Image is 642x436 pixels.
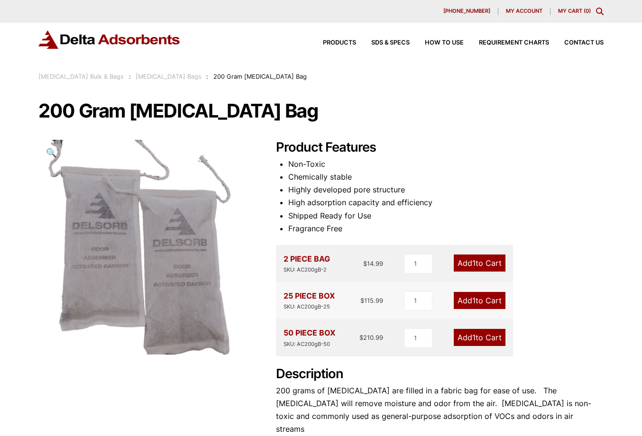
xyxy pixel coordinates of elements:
bdi: 115.99 [360,297,383,304]
span: How to Use [425,40,464,46]
a: Requirement Charts [464,40,549,46]
div: 50 PIECE BOX [284,327,335,348]
bdi: 210.99 [359,334,383,341]
span: 200 Gram [MEDICAL_DATA] Bag [213,73,307,80]
li: Non-Toxic [288,158,604,171]
span: SDS & SPECS [371,40,410,46]
li: Highly developed pore structure [288,183,604,196]
span: 0 [586,8,589,14]
span: $ [363,260,367,267]
a: View full-screen image gallery [38,140,64,166]
span: [PHONE_NUMBER] [443,9,490,14]
a: [PHONE_NUMBER] [436,8,498,15]
span: Contact Us [564,40,604,46]
a: My account [498,8,550,15]
a: [MEDICAL_DATA] Bulk & Bags [38,73,124,80]
bdi: 14.99 [363,260,383,267]
span: 1 [472,258,476,268]
h2: Product Features [276,140,604,155]
a: Contact Us [549,40,604,46]
img: 200 Gram Activated Carbon Bag [38,140,253,354]
li: Chemically stable [288,171,604,183]
span: My account [506,9,542,14]
span: 1 [472,333,476,342]
div: 2 PIECE BAG [284,253,330,274]
img: Delta Adsorbents [38,30,181,49]
a: Add1to Cart [454,254,505,272]
p: 200 grams of [MEDICAL_DATA] are filled in a fabric bag for ease of use. The [MEDICAL_DATA] will r... [276,384,604,436]
div: Toggle Modal Content [596,8,604,15]
span: Requirement Charts [479,40,549,46]
li: Fragrance Free [288,222,604,235]
a: Add1to Cart [454,329,505,346]
h2: Description [276,366,604,382]
div: 25 PIECE BOX [284,290,335,311]
a: Products [308,40,356,46]
li: Shipped Ready for Use [288,209,604,222]
span: 🔍 [46,147,57,158]
div: SKU: AC200gB-50 [284,340,335,349]
span: : [206,73,208,80]
span: $ [359,334,363,341]
span: Products [323,40,356,46]
span: : [129,73,131,80]
div: SKU: AC200gB-2 [284,265,330,274]
a: SDS & SPECS [356,40,410,46]
a: Add1to Cart [454,292,505,309]
li: High adsorption capacity and efficiency [288,196,604,209]
a: [MEDICAL_DATA] Bags [136,73,202,80]
div: SKU: AC200gB-25 [284,302,335,311]
h1: 200 Gram [MEDICAL_DATA] Bag [38,101,604,121]
span: 1 [472,296,476,305]
a: How to Use [410,40,464,46]
a: My Cart (0) [558,8,591,14]
span: $ [360,297,364,304]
